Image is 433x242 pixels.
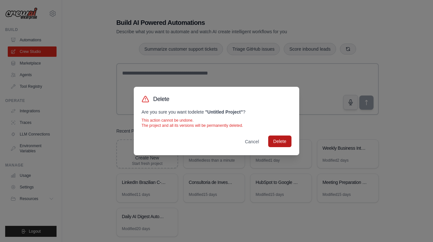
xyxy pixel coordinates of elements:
[142,123,291,128] p: The project and all its versions will be permanently deleted.
[153,95,169,104] h3: Delete
[142,109,291,115] p: Are you sure you want to delete ?
[268,136,291,147] button: Delete
[142,118,291,123] p: This action cannot be undone.
[240,136,264,147] button: Cancel
[205,109,243,115] strong: " Untitled Project "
